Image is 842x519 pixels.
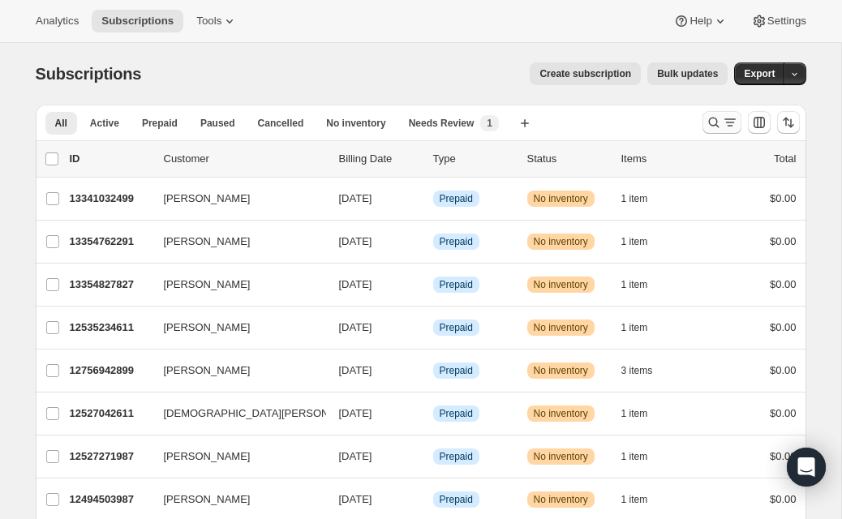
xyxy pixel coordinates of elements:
span: [PERSON_NAME] [164,320,251,336]
button: [PERSON_NAME] [154,229,316,255]
button: [PERSON_NAME] [154,272,316,298]
div: 12494503987[PERSON_NAME][DATE]InfoPrepaidWarningNo inventory1 item$0.00 [70,488,797,511]
div: Open Intercom Messenger [787,448,826,487]
span: No inventory [534,364,588,377]
span: Prepaid [440,321,473,334]
button: Bulk updates [647,62,728,85]
button: Tools [187,10,247,32]
span: $0.00 [770,278,797,290]
span: $0.00 [770,235,797,247]
span: [DATE] [339,493,372,505]
button: Sort the results [777,111,800,134]
button: Customize table column order and visibility [748,111,771,134]
span: [PERSON_NAME] [164,234,251,250]
span: [DATE] [339,235,372,247]
span: No inventory [534,278,588,291]
button: 1 item [621,273,666,296]
span: No inventory [534,450,588,463]
span: [PERSON_NAME] [164,191,251,207]
p: Total [774,151,796,167]
span: 3 items [621,364,653,377]
button: 1 item [621,316,666,339]
div: 12756942899[PERSON_NAME][DATE]InfoPrepaidWarningNo inventory3 items$0.00 [70,359,797,382]
span: 1 item [621,407,648,420]
button: [PERSON_NAME] [154,186,316,212]
span: [PERSON_NAME] [164,277,251,293]
span: [DATE] [339,450,372,462]
span: Prepaid [440,278,473,291]
button: Subscriptions [92,10,183,32]
p: 13354827827 [70,277,151,293]
button: Export [734,62,784,85]
div: Type [433,151,514,167]
span: 1 item [621,321,648,334]
span: $0.00 [770,450,797,462]
span: Export [744,67,775,80]
span: No inventory [534,407,588,420]
span: Needs Review [409,117,475,130]
span: $0.00 [770,192,797,204]
span: $0.00 [770,493,797,505]
span: [DATE] [339,364,372,376]
span: Paused [200,117,235,130]
div: 12527042611[DEMOGRAPHIC_DATA][PERSON_NAME][DATE]InfoPrepaidWarningNo inventory1 item$0.00 [70,402,797,425]
div: Items [621,151,702,167]
span: Cancelled [258,117,304,130]
div: 13354762291[PERSON_NAME][DATE]InfoPrepaidWarningNo inventory1 item$0.00 [70,230,797,253]
p: 12535234611 [70,320,151,336]
button: 1 item [621,402,666,425]
button: Settings [741,10,816,32]
span: 1 item [621,450,648,463]
span: 1 item [621,235,648,248]
span: 1 item [621,493,648,506]
button: Help [664,10,737,32]
span: $0.00 [770,364,797,376]
p: Billing Date [339,151,420,167]
span: Bulk updates [657,67,718,80]
span: Help [689,15,711,28]
span: Active [90,117,119,130]
span: Prepaid [440,235,473,248]
p: 12527042611 [70,405,151,422]
div: 13341032499[PERSON_NAME][DATE]InfoPrepaidWarningNo inventory1 item$0.00 [70,187,797,210]
div: IDCustomerBilling DateTypeStatusItemsTotal [70,151,797,167]
span: Subscriptions [36,65,142,83]
span: No inventory [534,493,588,506]
div: 13354827827[PERSON_NAME][DATE]InfoPrepaidWarningNo inventory1 item$0.00 [70,273,797,296]
span: No inventory [534,192,588,205]
span: $0.00 [770,321,797,333]
span: All [55,117,67,130]
button: 3 items [621,359,671,382]
span: [DATE] [339,278,372,290]
span: Analytics [36,15,79,28]
p: Customer [164,151,326,167]
button: 1 item [621,187,666,210]
span: [PERSON_NAME] [164,491,251,508]
span: Subscriptions [101,15,174,28]
span: No inventory [326,117,385,130]
span: 1 item [621,192,648,205]
span: [DATE] [339,192,372,204]
button: 1 item [621,230,666,253]
button: 1 item [621,488,666,511]
span: No inventory [534,235,588,248]
button: 1 item [621,445,666,468]
p: 12494503987 [70,491,151,508]
span: Prepaid [440,364,473,377]
button: Create new view [512,112,538,135]
button: Search and filter results [702,111,741,134]
div: 12535234611[PERSON_NAME][DATE]InfoPrepaidWarningNo inventory1 item$0.00 [70,316,797,339]
p: 12756942899 [70,362,151,379]
span: Prepaid [142,117,178,130]
p: 13354762291 [70,234,151,250]
span: Settings [767,15,806,28]
p: 12527271987 [70,448,151,465]
p: Status [527,151,608,167]
span: [PERSON_NAME] [164,448,251,465]
button: Create subscription [530,62,641,85]
button: [PERSON_NAME] [154,315,316,341]
button: Analytics [26,10,88,32]
div: 12527271987[PERSON_NAME][DATE]InfoPrepaidWarningNo inventory1 item$0.00 [70,445,797,468]
span: $0.00 [770,407,797,419]
span: Prepaid [440,192,473,205]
